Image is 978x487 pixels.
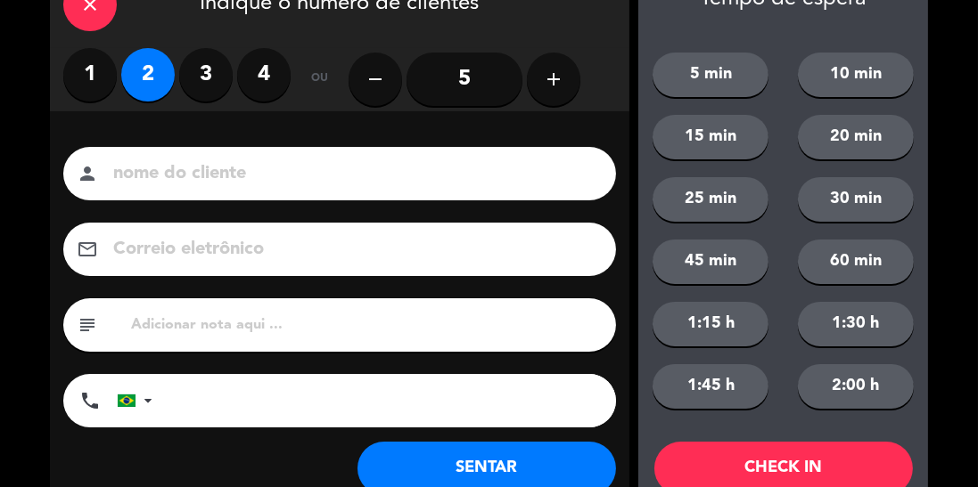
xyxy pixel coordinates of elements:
button: 60 min [798,239,914,284]
button: 10 min [798,53,914,97]
i: remove [365,69,386,90]
button: 5 min [653,53,768,97]
div: Brazil (Brasil): +55 [118,375,159,426]
input: nome do cliente [111,158,593,190]
label: 4 [237,48,291,101]
i: phone [79,390,101,411]
button: 15 min [653,115,768,159]
i: subject [77,314,98,336]
button: add [527,53,580,106]
button: 20 min [798,115,914,159]
label: 3 [179,48,233,101]
button: 45 min [653,239,768,284]
i: email [77,239,98,260]
button: 25 min [653,177,768,222]
input: Adicionar nota aqui ... [129,312,603,337]
button: remove [349,53,402,106]
button: 1:30 h [798,302,914,346]
i: person [77,163,98,184]
button: 1:15 h [653,302,768,346]
input: Correio eletrônico [111,234,593,265]
label: 1 [63,48,117,101]
i: add [543,69,564,90]
button: 2:00 h [798,364,914,409]
div: ou [291,48,349,110]
label: 2 [121,48,175,101]
button: 30 min [798,177,914,222]
button: 1:45 h [653,364,768,409]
